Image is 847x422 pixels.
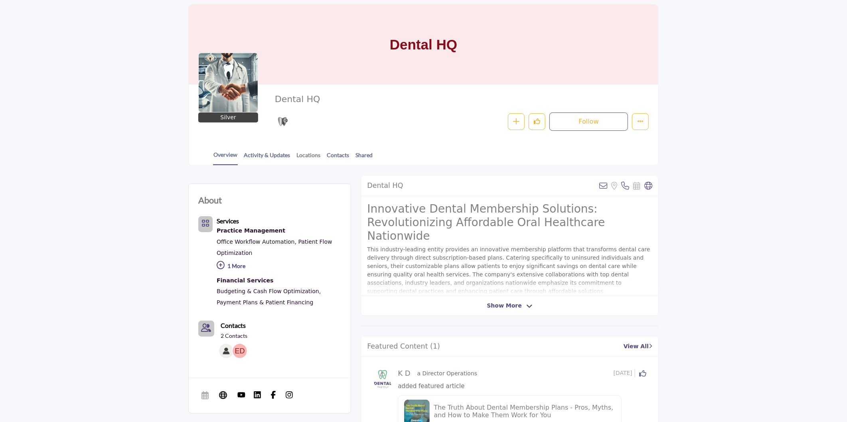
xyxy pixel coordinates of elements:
h2: Featured Content (1) [367,342,440,351]
img: LinkedIn [253,391,261,399]
img: Erc D. [233,344,247,358]
button: Follow [549,112,628,131]
button: Contact-Employee Icon [198,321,214,337]
a: Payment Plans & Patient Financing [217,299,313,306]
a: Office Workflow Automation, [217,239,296,245]
a: Overview [213,150,238,165]
div: Providing billing, payment solutions, loans, and tax planning for dental practices. [217,276,341,286]
a: Activity & Updates [243,151,290,165]
img: Instagram [285,391,293,399]
a: 2 Contacts [221,332,247,340]
button: More details [632,113,649,130]
img: Facebook [269,391,277,399]
button: Like [529,113,545,130]
p: This industry-leading entity provides an innovative membership platform that transforms dental ca... [367,245,652,296]
p: a Director Operations [417,369,478,378]
a: Practice Management [217,226,341,236]
a: Budgeting & Cash Flow Optimization, [217,288,321,294]
b: Contacts [221,321,246,329]
a: Shared [355,151,373,165]
a: Contacts [326,151,349,165]
img: avtar-image [373,369,393,389]
a: Services [217,218,239,225]
b: Services [217,217,239,225]
div: Optimizing operations, staff coordination, and patient flow for efficient practice management. [217,226,341,236]
h1: Dental HQ [390,5,457,85]
h2: Innovative Dental Membership Solutions: Revolutionizing Affordable Oral Healthcare Nationwide [367,202,652,243]
h5: K D [398,369,415,378]
a: Contacts [221,321,246,330]
p: 1 More [217,258,341,276]
h2: About [198,193,222,207]
img: YouTube [237,391,245,399]
p: Silver [200,113,257,122]
i: Click to Like this activity [639,370,646,377]
button: Category Icon [198,216,213,232]
span: Show More [487,302,521,310]
img: Silver Sponsorships [277,116,289,128]
a: Patient Flow Optimization [217,239,332,256]
h2: Dental HQ [367,181,403,190]
h2: Dental HQ [275,94,494,105]
a: Financial Services [217,276,341,286]
span: [DATE] [614,369,635,377]
a: View All [624,342,652,351]
a: Locations [296,151,321,165]
span: added featured article [398,383,464,390]
a: Link of redirect to contact page [198,321,214,337]
h5: The Truth About Dental Membership Plans - Pros, Myths, and How to Make Them Work for You [434,404,615,419]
